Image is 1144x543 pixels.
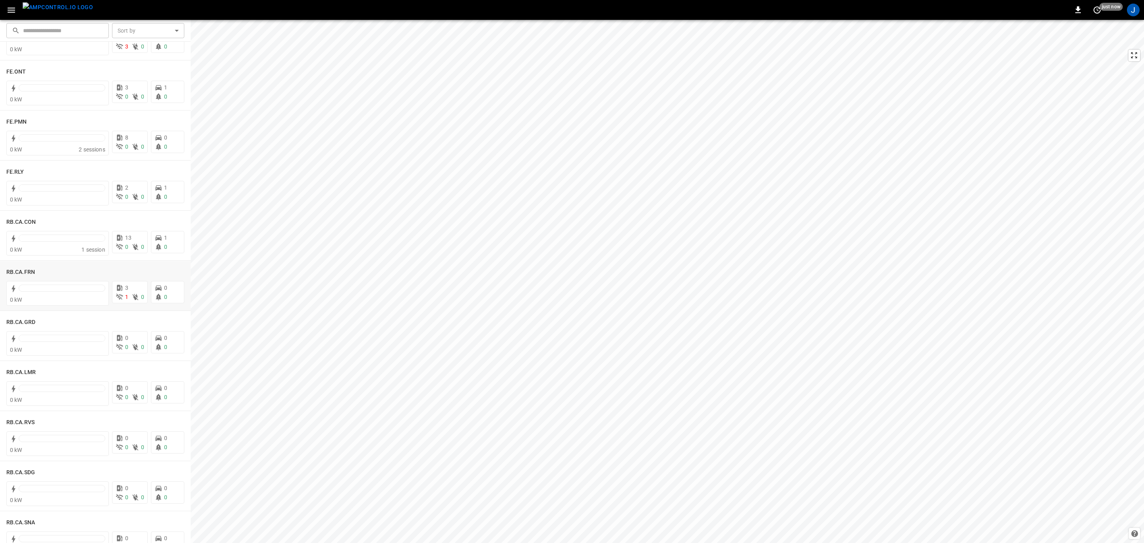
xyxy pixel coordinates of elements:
[6,118,27,126] h6: FE.PMN
[164,93,167,100] span: 0
[164,494,167,500] span: 0
[23,2,93,12] img: ampcontrol.io logo
[164,244,167,250] span: 0
[125,344,128,350] span: 0
[141,444,144,450] span: 0
[10,497,22,503] span: 0 kW
[6,168,24,176] h6: FE.RLY
[125,435,128,441] span: 0
[125,285,128,291] span: 3
[164,144,167,150] span: 0
[6,318,35,327] h6: RB.CA.GRD
[141,394,144,400] span: 0
[164,235,167,241] span: 1
[10,297,22,303] span: 0 kW
[125,494,128,500] span: 0
[164,184,167,191] span: 1
[164,134,167,141] span: 0
[6,468,35,477] h6: RB.CA.SDG
[125,485,128,491] span: 0
[6,518,35,527] h6: RB.CA.SNA
[125,385,128,391] span: 0
[125,335,128,341] span: 0
[191,20,1144,543] canvas: Map
[164,335,167,341] span: 0
[81,246,105,253] span: 1 session
[141,144,144,150] span: 0
[125,194,128,200] span: 0
[10,347,22,353] span: 0 kW
[10,397,22,403] span: 0 kW
[141,194,144,200] span: 0
[125,535,128,541] span: 0
[125,235,131,241] span: 13
[164,535,167,541] span: 0
[125,184,128,191] span: 2
[125,43,128,50] span: 3
[6,68,26,76] h6: FE.ONT
[125,444,128,450] span: 0
[79,146,105,153] span: 2 sessions
[125,93,128,100] span: 0
[125,134,128,141] span: 8
[125,84,128,91] span: 3
[164,444,167,450] span: 0
[1100,3,1123,11] span: just now
[125,394,128,400] span: 0
[164,43,167,50] span: 0
[125,144,128,150] span: 0
[10,246,22,253] span: 0 kW
[10,96,22,103] span: 0 kW
[141,244,144,250] span: 0
[1091,4,1103,16] button: set refresh interval
[10,46,22,52] span: 0 kW
[164,394,167,400] span: 0
[125,294,128,300] span: 1
[141,294,144,300] span: 0
[1127,4,1140,16] div: profile-icon
[10,196,22,203] span: 0 kW
[10,146,22,153] span: 0 kW
[6,268,35,277] h6: RB.CA.FRN
[141,494,144,500] span: 0
[6,368,36,377] h6: RB.CA.LMR
[164,344,167,350] span: 0
[125,244,128,250] span: 0
[164,285,167,291] span: 0
[164,385,167,391] span: 0
[10,447,22,453] span: 0 kW
[164,294,167,300] span: 0
[141,344,144,350] span: 0
[164,84,167,91] span: 1
[164,485,167,491] span: 0
[6,418,35,427] h6: RB.CA.RVS
[164,194,167,200] span: 0
[6,218,36,227] h6: RB.CA.CON
[141,43,144,50] span: 0
[141,93,144,100] span: 0
[164,435,167,441] span: 0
